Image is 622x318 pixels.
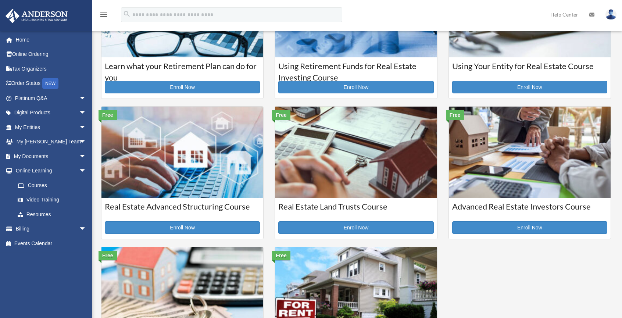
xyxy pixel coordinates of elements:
h3: Learn what your Retirement Plan can do for you [105,61,260,79]
a: Billingarrow_drop_down [5,222,97,236]
h3: Advanced Real Estate Investors Course [452,201,607,219]
a: My [PERSON_NAME] Teamarrow_drop_down [5,135,97,149]
a: Online Ordering [5,47,97,62]
a: Video Training [10,193,97,207]
a: Home [5,32,97,47]
div: Free [446,110,464,120]
h3: Real Estate Land Trusts Course [278,201,433,219]
div: Free [99,251,117,260]
i: menu [99,10,108,19]
a: Order StatusNEW [5,76,97,91]
span: arrow_drop_down [79,106,94,121]
a: Enroll Now [105,221,260,234]
img: Anderson Advisors Platinum Portal [3,9,70,23]
span: arrow_drop_down [79,222,94,237]
span: arrow_drop_down [79,149,94,164]
h3: Using Retirement Funds for Real Estate Investing Course [278,61,433,79]
a: Enroll Now [452,221,607,234]
a: My Documentsarrow_drop_down [5,149,97,164]
div: Free [99,110,117,120]
i: search [123,10,131,18]
a: menu [99,13,108,19]
h3: Real Estate Advanced Structuring Course [105,201,260,219]
a: Digital Productsarrow_drop_down [5,106,97,120]
a: Courses [10,178,94,193]
a: Online Learningarrow_drop_down [5,164,97,178]
a: Tax Organizers [5,61,97,76]
a: Events Calendar [5,236,97,251]
a: Enroll Now [278,221,433,234]
span: arrow_drop_down [79,135,94,150]
span: arrow_drop_down [79,91,94,106]
div: NEW [42,78,58,89]
img: User Pic [605,9,616,20]
h3: Using Your Entity for Real Estate Course [452,61,607,79]
span: arrow_drop_down [79,164,94,179]
a: Platinum Q&Aarrow_drop_down [5,91,97,106]
div: Free [272,251,290,260]
a: Enroll Now [278,81,433,93]
a: Resources [10,207,97,222]
a: Enroll Now [452,81,607,93]
span: arrow_drop_down [79,120,94,135]
a: Enroll Now [105,81,260,93]
div: Free [272,110,290,120]
a: My Entitiesarrow_drop_down [5,120,97,135]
